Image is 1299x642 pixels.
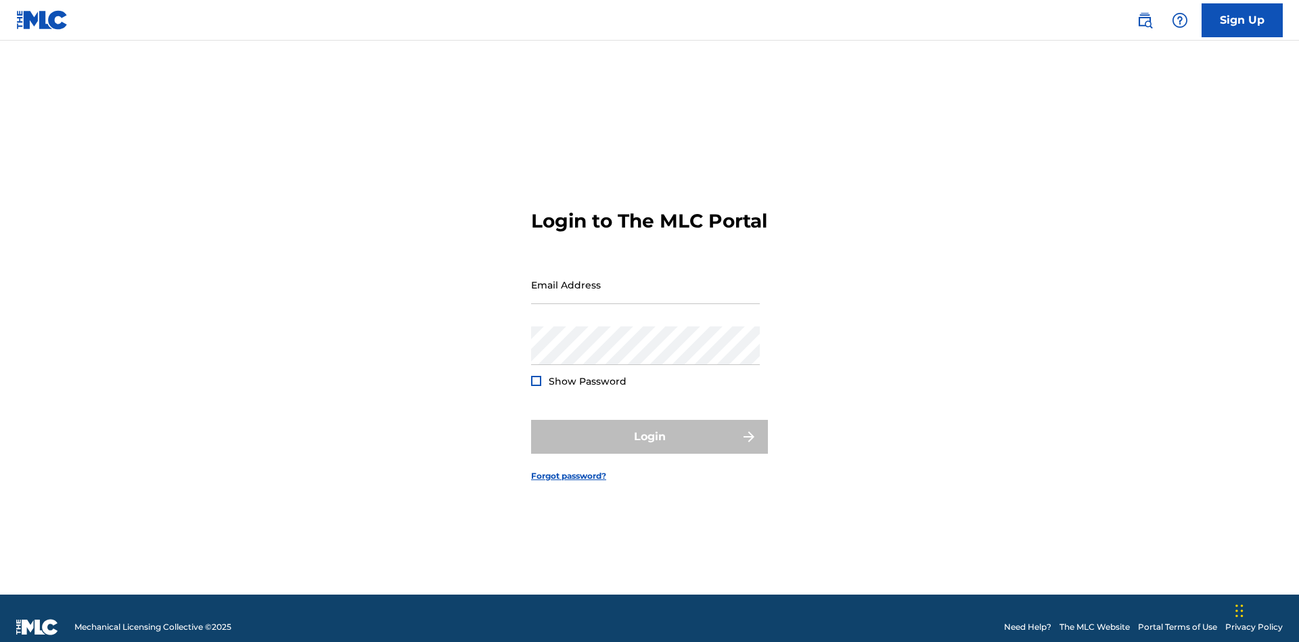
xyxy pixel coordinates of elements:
[16,10,68,30] img: MLC Logo
[74,621,231,633] span: Mechanical Licensing Collective © 2025
[531,470,606,482] a: Forgot password?
[1131,7,1158,34] a: Public Search
[1059,621,1130,633] a: The MLC Website
[16,619,58,635] img: logo
[1235,591,1244,631] div: Drag
[1231,577,1299,642] iframe: Chat Widget
[1137,12,1153,28] img: search
[1166,7,1193,34] div: Help
[1225,621,1283,633] a: Privacy Policy
[1004,621,1051,633] a: Need Help?
[1138,621,1217,633] a: Portal Terms of Use
[531,209,767,233] h3: Login to The MLC Portal
[1202,3,1283,37] a: Sign Up
[1172,12,1188,28] img: help
[549,375,626,387] span: Show Password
